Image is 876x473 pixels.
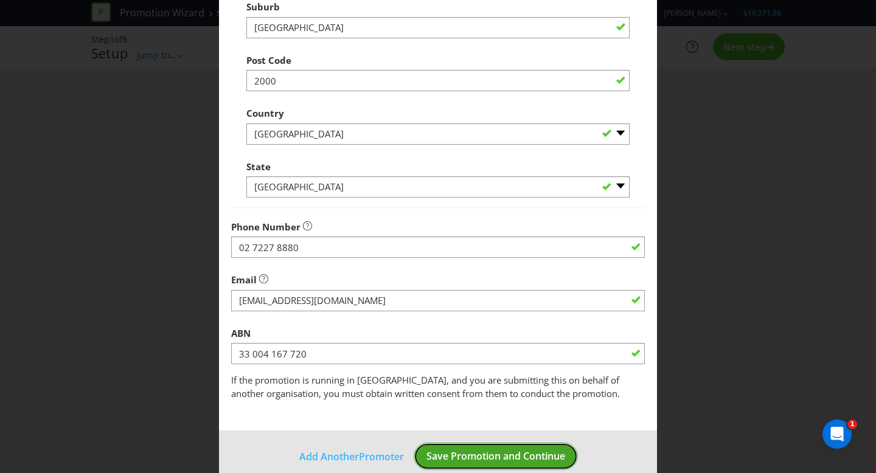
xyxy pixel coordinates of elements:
span: Suburb [246,1,280,13]
span: Country [246,107,284,119]
input: e.g. Melbourne [246,17,630,38]
button: Add AnotherPromoter [299,449,405,464]
button: Save Promotion and Continue [414,443,578,470]
span: State [246,161,271,173]
span: 1 [847,419,857,429]
span: Email [231,274,257,286]
span: ABN [231,327,251,339]
span: Promoter [359,450,404,463]
span: Add Another [299,450,359,463]
input: e.g. 03 1234 9876 [231,236,645,258]
span: If the promotion is running in [GEOGRAPHIC_DATA], and you are submitting this on behalf of anothe... [231,374,620,399]
input: e.g. 3000 [246,70,630,91]
iframe: Intercom live chat [822,419,852,449]
span: Save Promotion and Continue [426,449,565,463]
span: Post Code [246,54,291,66]
span: Phone Number [231,221,301,233]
